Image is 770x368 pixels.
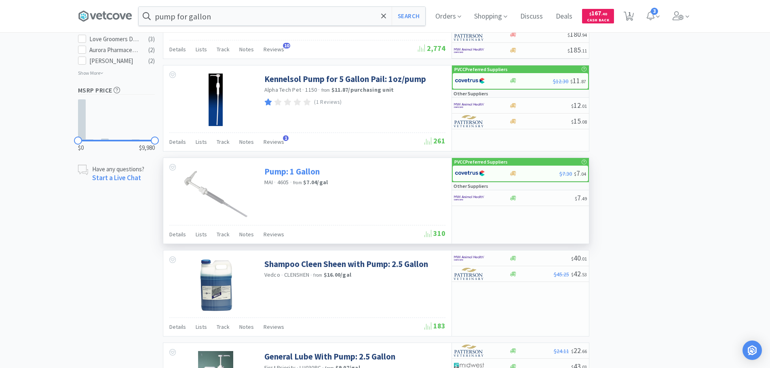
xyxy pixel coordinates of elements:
[454,182,488,190] p: Other Suppliers
[567,48,570,54] span: $
[331,86,394,93] strong: $11.87 / purchasing unit
[424,321,445,330] span: 183
[559,170,572,177] span: $7.30
[92,173,141,182] a: Start a Live Chat
[582,5,614,27] a: $167.40Cash Back
[169,46,186,53] span: Details
[575,196,577,202] span: $
[575,193,587,202] span: 7
[264,166,320,177] a: Pump: 1 Gallon
[148,45,155,55] div: ( 2 )
[581,348,587,354] span: . 66
[264,138,284,145] span: Reviews
[574,171,576,177] span: $
[581,103,587,109] span: . 01
[293,180,302,185] span: from
[139,143,155,153] span: $9,980
[264,46,284,53] span: Reviews
[424,229,445,238] span: 310
[454,268,484,280] img: f5e969b455434c6296c6d81ef179fa71_3.png
[239,46,254,53] span: Notes
[281,271,283,279] span: ·
[169,323,186,330] span: Details
[196,231,207,238] span: Lists
[264,179,273,186] a: MAI
[209,74,223,126] img: ff9e6498d2e04e51b443aee9a96683c7_43228.png
[554,347,569,355] span: $24.11
[264,271,280,278] a: Vedco
[620,14,637,21] a: 1
[169,138,186,145] span: Details
[553,78,568,85] span: $12.30
[264,231,284,238] span: Reviews
[571,253,587,263] span: 40
[418,44,445,53] span: 2,774
[571,271,574,278] span: $
[148,56,155,66] div: ( 2 )
[310,271,312,279] span: ·
[454,345,484,357] img: f5e969b455434c6296c6d81ef179fa71_3.png
[571,256,574,262] span: $
[392,7,425,25] button: Search
[148,34,155,44] div: ( 3 )
[454,99,484,111] img: f6b2451649754179b5b4e0c70c3f7cb0_2.png
[580,78,586,84] span: . 87
[601,11,607,17] span: . 40
[571,119,574,125] span: $
[264,259,428,269] a: Shampoo Cleen Sheen with Pump: 2.5 Gallon
[574,168,586,178] span: 7
[89,45,139,55] div: Aurora Pharmaceutical
[181,166,250,219] img: df00971e6c744e2b91007dc931a893ca_308585.png
[283,135,289,141] span: 1
[321,87,330,93] span: from
[78,67,103,77] p: Show More
[305,86,317,93] span: 1150
[589,9,607,17] span: 167
[313,272,322,278] span: from
[454,90,488,97] p: Other Suppliers
[324,271,352,278] strong: $16.00 / gal
[581,119,587,125] span: . 08
[570,78,573,84] span: $
[743,341,762,360] div: Open Intercom Messenger
[455,167,485,179] img: 77fca1acd8b6420a9015268ca798ef17_1.png
[651,8,658,15] span: 3
[454,192,484,204] img: f6b2451649754179b5b4e0c70c3f7cb0_2.png
[553,13,576,20] a: Deals
[196,323,207,330] span: Lists
[571,103,574,109] span: $
[567,32,570,38] span: $
[283,43,290,48] span: 10
[571,101,587,110] span: 12
[284,271,309,278] span: CLENSHEN
[571,348,574,354] span: $
[196,138,207,145] span: Lists
[554,271,569,278] span: $45.25
[92,165,144,173] p: Have any questions?
[571,346,587,355] span: 22
[264,351,395,362] a: General Lube With Pump: 2.5 Gallon
[264,86,302,93] a: Alpha Tech Pet
[581,256,587,262] span: . 01
[274,179,276,186] span: ·
[302,86,304,93] span: ·
[264,323,284,330] span: Reviews
[581,48,587,54] span: . 11
[78,86,155,95] h5: MSRP Price
[239,323,254,330] span: Notes
[139,7,425,25] input: Search by item, sku, manufacturer, ingredient, size...
[571,269,587,278] span: 42
[318,86,320,93] span: ·
[454,65,508,73] p: PVCC Preferred Suppliers
[169,231,186,238] span: Details
[424,136,445,145] span: 261
[581,196,587,202] span: . 49
[454,158,508,166] p: PVCC Preferred Suppliers
[567,29,587,39] span: 180
[277,179,289,186] span: 4605
[217,46,230,53] span: Track
[217,138,230,145] span: Track
[190,259,242,311] img: 3f017b0afc1d4cf98c099e3bac90c80f_315904.png
[264,74,426,84] a: Kennelsol Pump for 5 Gallon Pail: 1oz/pump
[314,98,342,107] p: (1 Reviews)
